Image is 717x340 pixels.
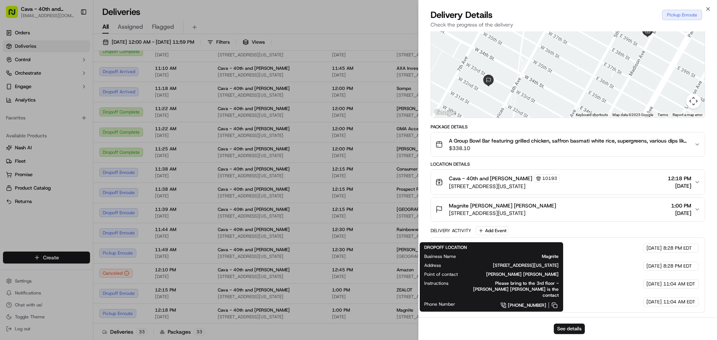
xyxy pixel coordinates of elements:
[19,48,134,56] input: Got a question? Start typing here...
[431,124,705,130] div: Package Details
[424,244,467,250] span: DROPOFF LOCATION
[431,161,705,167] div: Location Details
[663,299,695,305] span: 11:04 AM EDT
[7,30,136,42] p: Welcome 👋
[431,21,705,28] p: Check the progress of the delivery
[431,132,705,156] button: A Group Bowl Bar featuring grilled chicken, saffron basmati white rice, supergreens, various dips...
[476,226,509,235] button: Add Event
[668,182,691,190] span: [DATE]
[7,97,50,103] div: Past conversations
[55,136,58,142] span: •
[15,116,21,122] img: 1736555255976-a54dd68f-1ca7-489b-9aae-adbdc363a1c4
[7,109,19,121] img: Klarizel Pensader
[7,168,13,174] div: 📗
[663,263,692,269] span: 8:28 PM EDT
[663,245,692,252] span: 8:28 PM EDT
[424,301,455,307] span: Phone Number
[646,281,662,287] span: [DATE]
[34,71,122,79] div: Start new chat
[59,136,74,142] span: [DATE]
[449,202,556,209] span: Magnite [PERSON_NAME] [PERSON_NAME]
[508,302,546,308] span: [PHONE_NUMBER]
[63,168,69,174] div: 💻
[116,96,136,105] button: See all
[671,202,691,209] span: 1:00 PM
[658,113,668,117] a: Terms (opens in new tab)
[127,74,136,82] button: Start new chat
[612,113,653,117] span: Map data ©2025 Google
[449,175,532,182] span: Cava - 40th and [PERSON_NAME]
[542,175,557,181] span: 10193
[449,183,560,190] span: [STREET_ADDRESS][US_STATE]
[67,116,83,122] span: [DATE]
[60,164,123,177] a: 💻API Documentation
[668,175,691,182] span: 12:18 PM
[467,301,559,309] a: [PHONE_NUMBER]
[424,262,441,268] span: Address
[460,280,559,298] span: Please bring to the 3rd floor - [PERSON_NAME] [PERSON_NAME] is the contact
[646,245,662,252] span: [DATE]
[663,281,695,287] span: 11:04 AM EDT
[470,271,559,277] span: [PERSON_NAME] [PERSON_NAME]
[686,94,701,109] button: Map camera controls
[53,185,90,191] a: Powered byPylon
[15,167,57,174] span: Knowledge Base
[554,324,585,334] button: See details
[431,197,705,221] button: Magnite [PERSON_NAME] [PERSON_NAME][STREET_ADDRESS][US_STATE]1:00 PM[DATE]
[453,262,559,268] span: [STREET_ADDRESS][US_STATE]
[71,167,120,174] span: API Documentation
[424,253,456,259] span: Business Name
[34,79,103,85] div: We're available if you need us!
[646,299,662,305] span: [DATE]
[671,209,691,217] span: [DATE]
[23,136,53,142] span: 40th Madison
[431,170,705,194] button: Cava - 40th and [PERSON_NAME]10193[STREET_ADDRESS][US_STATE]12:18 PM[DATE]
[63,116,66,122] span: •
[23,116,62,122] span: Klarizel Pensader
[433,108,457,118] a: Open this area in Google Maps (opens a new window)
[424,271,458,277] span: Point of contact
[449,144,688,152] span: $338.10
[673,113,702,117] a: Report a map error
[74,185,90,191] span: Pylon
[431,9,493,21] span: Delivery Details
[424,280,448,286] span: Instructions
[449,209,556,217] span: [STREET_ADDRESS][US_STATE]
[646,263,662,269] span: [DATE]
[16,71,29,85] img: 1724597045416-56b7ee45-8013-43a0-a6f9-03cb97ddad50
[576,112,608,118] button: Keyboard shortcuts
[468,253,559,259] span: Magnite
[7,7,22,22] img: Nash
[433,108,457,118] img: Google
[7,71,21,85] img: 1736555255976-a54dd68f-1ca7-489b-9aae-adbdc363a1c4
[449,137,688,144] span: A Group Bowl Bar featuring grilled chicken, saffron basmati white rice, supergreens, various dips...
[4,164,60,177] a: 📗Knowledge Base
[7,129,19,141] img: 40th Madison
[431,228,471,234] div: Delivery Activity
